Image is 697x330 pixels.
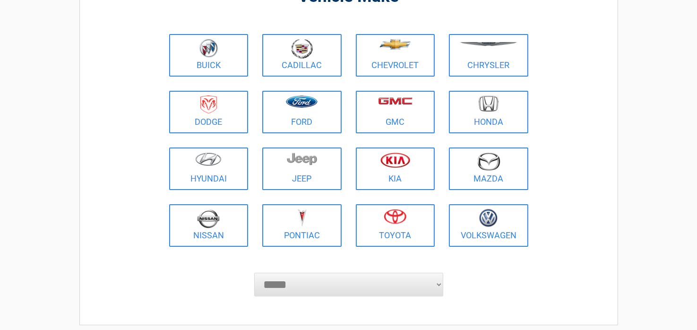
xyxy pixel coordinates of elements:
img: dodge [200,96,217,114]
img: hyundai [195,152,222,166]
a: Toyota [356,204,435,247]
a: Honda [449,91,528,133]
a: Mazda [449,148,528,190]
img: chrysler [460,42,517,46]
img: nissan [197,209,220,228]
img: cadillac [291,39,313,59]
img: jeep [287,152,317,165]
img: ford [286,96,318,108]
img: buick [199,39,218,58]
a: Kia [356,148,435,190]
img: gmc [378,97,413,105]
img: honda [479,96,499,112]
a: Cadillac [262,34,342,77]
a: Dodge [169,91,249,133]
img: pontiac [297,209,307,227]
a: Hyundai [169,148,249,190]
a: Chevrolet [356,34,435,77]
img: chevrolet [379,39,411,50]
a: GMC [356,91,435,133]
img: mazda [477,152,500,171]
img: kia [380,152,410,168]
a: Jeep [262,148,342,190]
a: Volkswagen [449,204,528,247]
a: Pontiac [262,204,342,247]
a: Buick [169,34,249,77]
img: toyota [384,209,406,224]
a: Ford [262,91,342,133]
a: Chrysler [449,34,528,77]
img: volkswagen [479,209,498,227]
a: Nissan [169,204,249,247]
